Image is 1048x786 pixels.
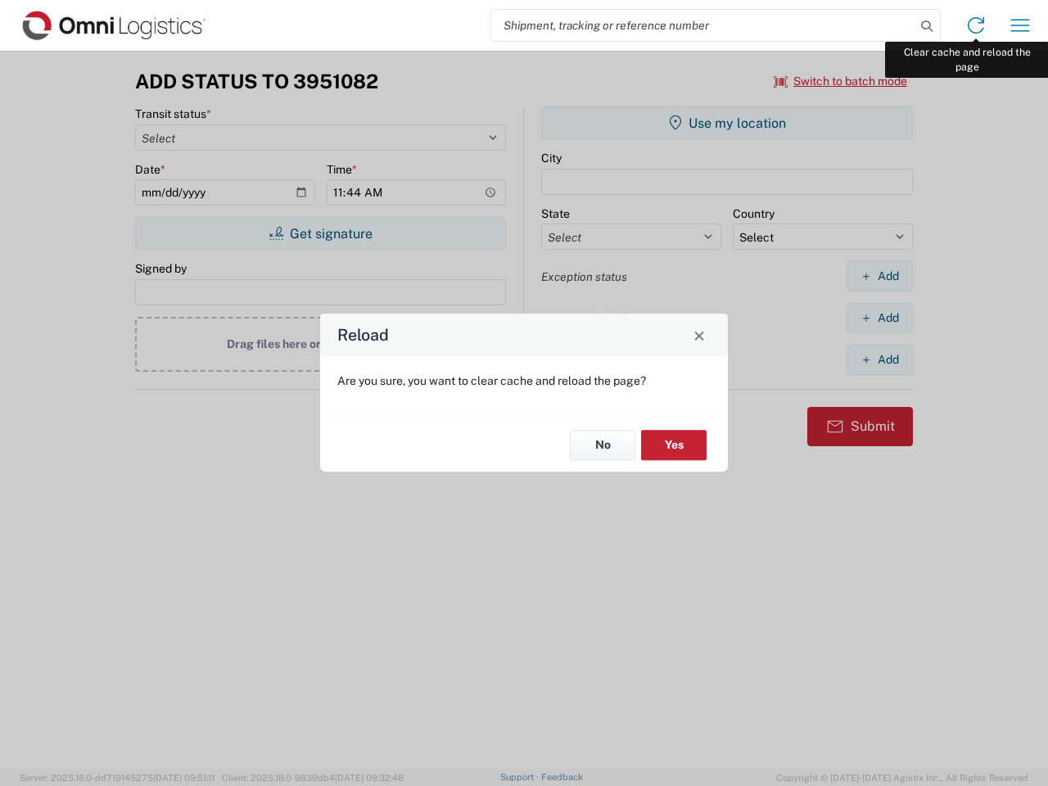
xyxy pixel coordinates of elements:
button: Yes [641,430,707,460]
input: Shipment, tracking or reference number [491,10,915,41]
p: Are you sure, you want to clear cache and reload the page? [337,373,711,388]
button: No [570,430,635,460]
button: Close [688,323,711,346]
h4: Reload [337,323,389,347]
